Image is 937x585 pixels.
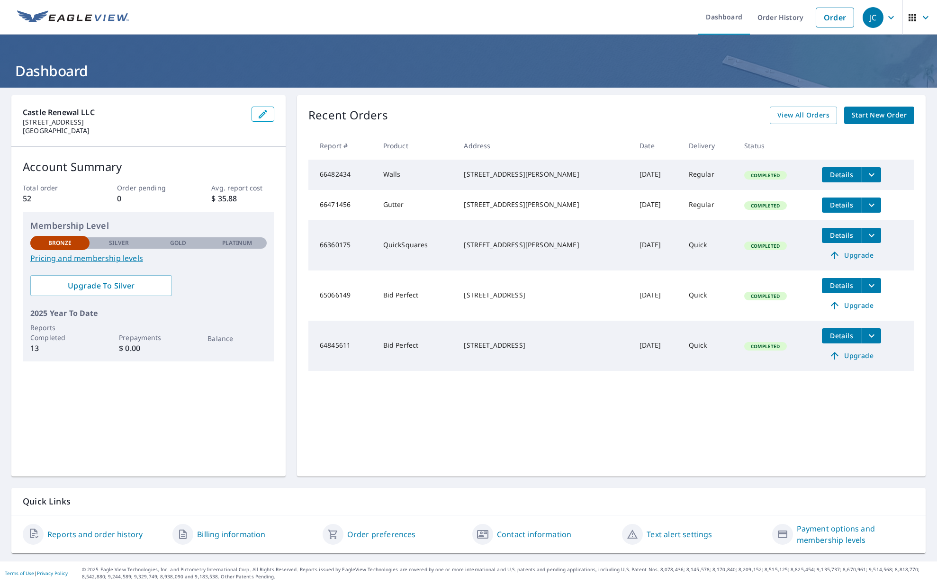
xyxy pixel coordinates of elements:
[770,107,837,124] a: View All Orders
[30,323,90,342] p: Reports Completed
[828,300,875,311] span: Upgrade
[862,228,881,243] button: filesDropdownBtn-66360175
[681,160,737,190] td: Regular
[23,158,274,175] p: Account Summary
[30,307,267,319] p: 2025 Year To Date
[681,270,737,321] td: Quick
[170,239,186,247] p: Gold
[38,280,164,291] span: Upgrade To Silver
[862,167,881,182] button: filesDropdownBtn-66482434
[37,570,68,576] a: Privacy Policy
[464,240,624,250] div: [STREET_ADDRESS][PERSON_NAME]
[632,220,681,270] td: [DATE]
[852,109,907,121] span: Start New Order
[117,193,180,204] p: 0
[17,10,129,25] img: EV Logo
[863,7,883,28] div: JC
[23,126,244,135] p: [GEOGRAPHIC_DATA]
[376,190,457,220] td: Gutter
[376,270,457,321] td: Bid Perfect
[681,220,737,270] td: Quick
[681,132,737,160] th: Delivery
[828,331,856,340] span: Details
[308,132,376,160] th: Report #
[844,107,914,124] a: Start New Order
[376,321,457,371] td: Bid Perfect
[23,107,244,118] p: Castle Renewal LLC
[197,529,265,540] a: Billing information
[48,239,72,247] p: Bronze
[109,239,129,247] p: Silver
[30,275,172,296] a: Upgrade To Silver
[822,198,862,213] button: detailsBtn-66471456
[828,170,856,179] span: Details
[737,132,814,160] th: Status
[308,270,376,321] td: 65066149
[745,243,785,249] span: Completed
[376,220,457,270] td: QuickSquares
[745,293,785,299] span: Completed
[632,270,681,321] td: [DATE]
[211,193,274,204] p: $ 35.88
[632,321,681,371] td: [DATE]
[828,200,856,209] span: Details
[47,529,143,540] a: Reports and order history
[117,183,180,193] p: Order pending
[816,8,854,27] a: Order
[497,529,571,540] a: Contact information
[376,132,457,160] th: Product
[822,167,862,182] button: detailsBtn-66482434
[822,348,881,363] a: Upgrade
[308,160,376,190] td: 66482434
[632,190,681,220] td: [DATE]
[119,333,178,342] p: Prepayments
[308,220,376,270] td: 66360175
[222,239,252,247] p: Platinum
[347,529,416,540] a: Order preferences
[30,252,267,264] a: Pricing and membership levels
[745,202,785,209] span: Completed
[308,190,376,220] td: 66471456
[464,200,624,209] div: [STREET_ADDRESS][PERSON_NAME]
[82,566,932,580] p: © 2025 Eagle View Technologies, Inc. and Pictometry International Corp. All Rights Reserved. Repo...
[828,350,875,361] span: Upgrade
[681,321,737,371] td: Quick
[23,193,86,204] p: 52
[464,290,624,300] div: [STREET_ADDRESS]
[5,570,68,576] p: |
[681,190,737,220] td: Regular
[11,61,926,81] h1: Dashboard
[23,183,86,193] p: Total order
[30,342,90,354] p: 13
[211,183,274,193] p: Avg. report cost
[745,172,785,179] span: Completed
[632,132,681,160] th: Date
[822,228,862,243] button: detailsBtn-66360175
[862,328,881,343] button: filesDropdownBtn-64845611
[464,170,624,179] div: [STREET_ADDRESS][PERSON_NAME]
[308,321,376,371] td: 64845611
[207,333,267,343] p: Balance
[308,107,388,124] p: Recent Orders
[464,341,624,350] div: [STREET_ADDRESS]
[822,278,862,293] button: detailsBtn-65066149
[828,250,875,261] span: Upgrade
[647,529,712,540] a: Text alert settings
[745,343,785,350] span: Completed
[862,198,881,213] button: filesDropdownBtn-66471456
[828,281,856,290] span: Details
[23,118,244,126] p: [STREET_ADDRESS]
[822,328,862,343] button: detailsBtn-64845611
[5,570,34,576] a: Terms of Use
[822,298,881,313] a: Upgrade
[376,160,457,190] td: Walls
[456,132,632,160] th: Address
[23,495,914,507] p: Quick Links
[119,342,178,354] p: $ 0.00
[822,248,881,263] a: Upgrade
[777,109,829,121] span: View All Orders
[30,219,267,232] p: Membership Level
[828,231,856,240] span: Details
[797,523,914,546] a: Payment options and membership levels
[632,160,681,190] td: [DATE]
